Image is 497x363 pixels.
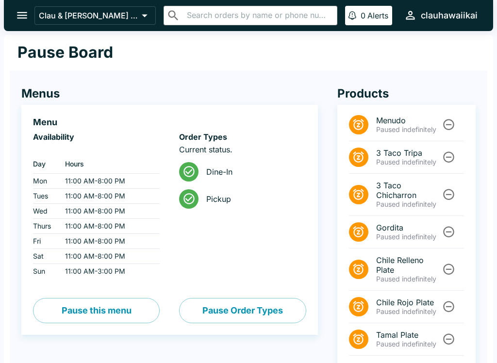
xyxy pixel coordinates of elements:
[376,255,441,275] span: Chile Relleno Plate
[57,189,160,204] td: 11:00 AM - 8:00 PM
[376,275,441,283] p: Paused indefinitely
[179,298,306,323] button: Pause Order Types
[400,5,481,26] button: clauhawaiikai
[179,145,306,154] p: Current status.
[10,3,34,28] button: open drawer
[376,158,441,166] p: Paused indefinitely
[33,204,57,219] td: Wed
[57,204,160,219] td: 11:00 AM - 8:00 PM
[361,11,365,20] p: 0
[440,185,458,203] button: Unpause
[21,86,318,101] h4: Menus
[376,232,441,241] p: Paused indefinitely
[376,200,441,209] p: Paused indefinitely
[376,148,441,158] span: 3 Taco Tripa
[337,86,476,101] h4: Products
[33,154,57,174] th: Day
[367,11,388,20] p: Alerts
[206,194,298,204] span: Pickup
[440,223,458,241] button: Unpause
[33,298,160,323] button: Pause this menu
[33,189,57,204] td: Tues
[421,10,478,21] div: clauhawaiikai
[33,249,57,264] td: Sat
[376,115,441,125] span: Menudo
[376,307,441,316] p: Paused indefinitely
[34,6,156,25] button: Clau & [PERSON_NAME] Cocina 2 - [US_STATE] Kai
[17,43,113,62] h1: Pause Board
[57,234,160,249] td: 11:00 AM - 8:00 PM
[440,330,458,348] button: Unpause
[440,260,458,278] button: Unpause
[376,223,441,232] span: Gordita
[440,297,458,315] button: Unpause
[179,132,306,142] h6: Order Types
[39,11,138,20] p: Clau & [PERSON_NAME] Cocina 2 - [US_STATE] Kai
[57,219,160,234] td: 11:00 AM - 8:00 PM
[57,154,160,174] th: Hours
[33,219,57,234] td: Thurs
[33,132,160,142] h6: Availability
[376,330,441,340] span: Tamal Plate
[440,115,458,133] button: Unpause
[57,264,160,279] td: 11:00 AM - 3:00 PM
[57,249,160,264] td: 11:00 AM - 8:00 PM
[206,167,298,177] span: Dine-In
[376,297,441,307] span: Chile Rojo Plate
[57,174,160,189] td: 11:00 AM - 8:00 PM
[376,340,441,348] p: Paused indefinitely
[376,181,441,200] span: 3 Taco Chicharron
[376,125,441,134] p: Paused indefinitely
[33,174,57,189] td: Mon
[184,9,333,22] input: Search orders by name or phone number
[440,148,458,166] button: Unpause
[33,264,57,279] td: Sun
[33,145,160,154] p: ‏
[33,234,57,249] td: Fri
